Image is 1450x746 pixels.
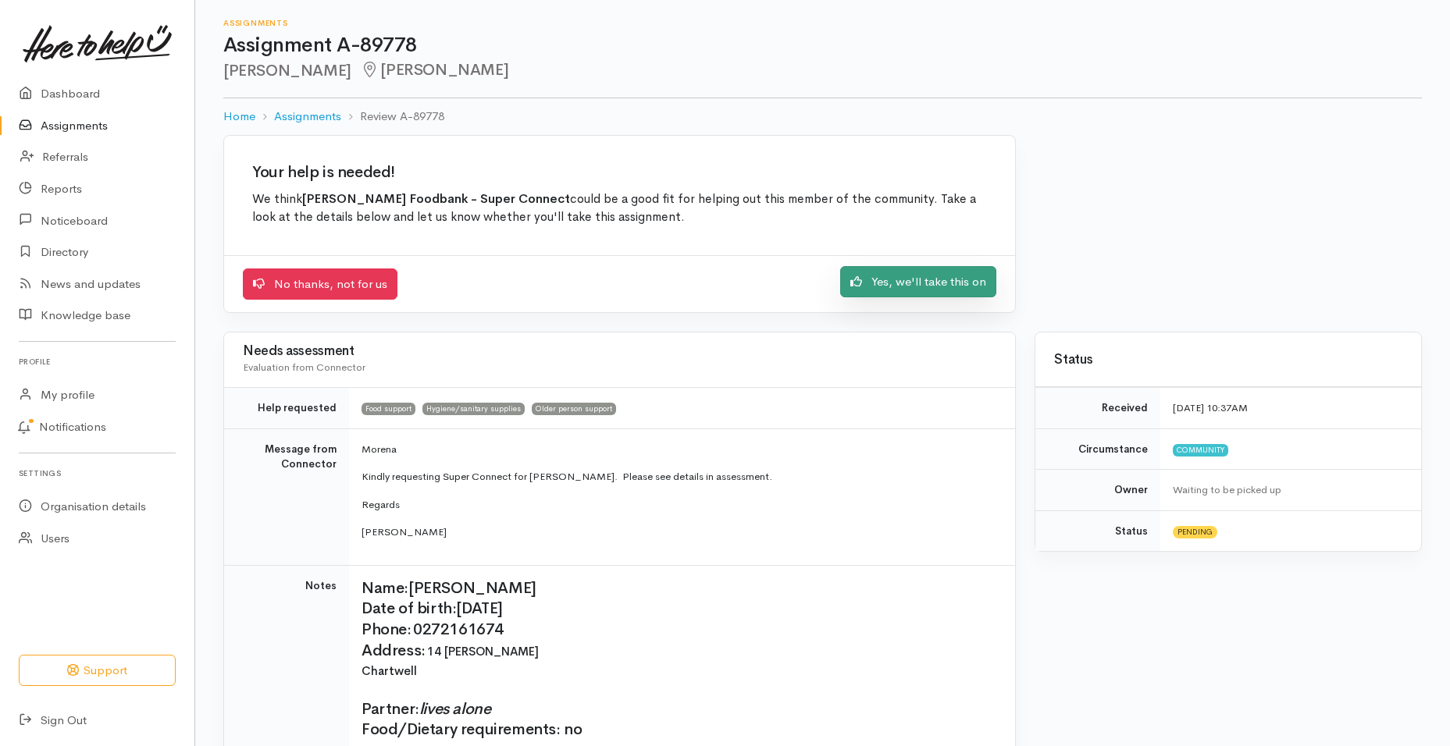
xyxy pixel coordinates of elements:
[362,641,426,660] span: Address:
[1173,401,1248,414] time: [DATE] 10:37AM
[1054,353,1402,368] h3: Status
[362,469,996,485] p: Kindly requesting Super Connect for [PERSON_NAME]. Please see details in assessment.
[361,60,508,80] span: [PERSON_NAME]
[408,578,536,598] span: [PERSON_NAME]
[413,620,504,639] span: 0272161674
[274,108,341,126] a: Assignments
[362,524,996,540] p: [PERSON_NAME]
[223,108,255,126] a: Home
[362,719,582,739] span: Food/Dietary requirements: no
[252,190,987,227] p: We think could be a good fit for helping out this member of the community. Take a look at the det...
[419,699,491,719] i: lives alone
[362,599,456,618] span: Date of birth:
[302,191,570,207] b: [PERSON_NAME] Foodbank - Super Connect
[341,108,444,126] li: Review A-89778
[362,403,415,415] span: Food support
[19,351,176,372] h6: Profile
[427,644,539,659] span: 14 [PERSON_NAME]
[1173,482,1402,498] div: Waiting to be picked up
[362,663,417,678] span: Chartwell
[1035,510,1160,551] td: Status
[532,403,616,415] span: Older person support
[362,699,490,719] span: Partner:
[362,497,996,513] p: Regards
[19,655,176,687] button: Support
[223,62,1422,80] h2: [PERSON_NAME]
[362,578,408,598] span: Name:
[1035,428,1160,470] td: Circumstance
[243,268,397,300] a: No thanks, not for us
[456,599,503,618] span: [DATE]
[19,463,176,484] h6: Settings
[1035,470,1160,511] td: Owner
[243,344,996,359] h3: Needs assessment
[1173,526,1217,538] span: Pending
[224,388,349,429] td: Help requested
[422,403,525,415] span: Hygiene/sanitary supplies
[252,164,987,181] h2: Your help is needed!
[224,428,349,565] td: Message from Connector
[223,34,1422,57] h1: Assignment A-89778
[1173,444,1228,456] span: Community
[1035,388,1160,429] td: Received
[362,442,996,457] p: Morena
[362,620,411,639] span: Phone:
[223,19,1422,27] h6: Assignments
[223,98,1422,135] nav: breadcrumb
[243,361,365,374] span: Evaluation from Connector
[840,266,996,298] a: Yes, we'll take this on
